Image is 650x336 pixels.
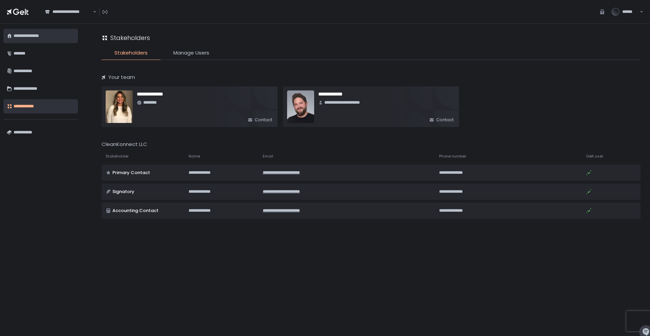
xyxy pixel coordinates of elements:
span: Email [263,154,273,159]
span: Stakeholders [114,49,148,57]
span: Name [189,154,200,159]
span: Signatory [112,189,134,195]
span: Phone number [439,154,466,159]
span: Accounting Contact [112,208,158,214]
h1: Stakeholders [110,33,150,42]
span: Stakeholder [106,154,129,159]
span: CleanKonnect LLC [102,141,147,148]
span: Primary Contact [112,170,150,176]
div: Search for option [41,5,96,19]
span: Manage Users [173,49,209,57]
span: Your team [108,73,135,81]
span: Gelt user [586,154,603,159]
